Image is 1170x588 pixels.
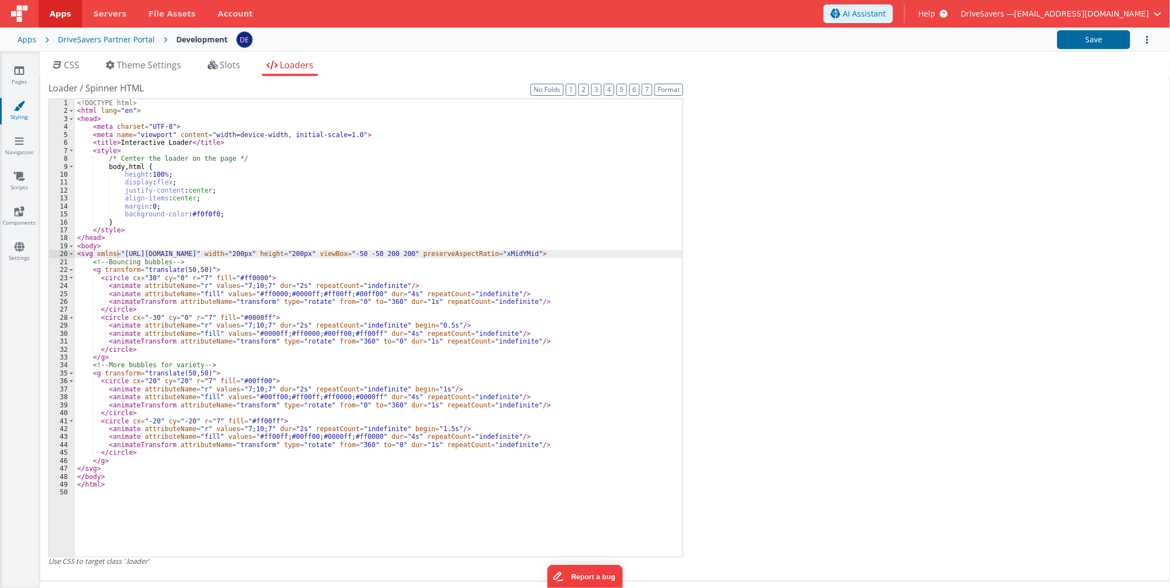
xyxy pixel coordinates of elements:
span: Slots [220,59,240,71]
div: 4 [49,123,75,130]
button: 3 [591,84,602,96]
div: 12 [49,187,75,194]
div: 24 [49,282,75,290]
div: 33 [49,353,75,361]
div: 25 [49,290,75,298]
span: DriveSavers — [961,8,1014,19]
div: 10 [49,171,75,178]
div: 29 [49,322,75,329]
div: 37 [49,385,75,393]
div: 14 [49,203,75,210]
div: 46 [49,457,75,465]
div: 9 [49,163,75,171]
button: AI Assistant [824,4,893,23]
div: 40 [49,409,75,417]
button: 1 [566,84,576,96]
span: Theme Settings [117,59,181,71]
span: File Assets [149,8,196,19]
div: 41 [49,417,75,425]
div: Development [176,34,227,45]
div: 20 [49,250,75,258]
button: Save [1057,30,1130,49]
span: Servers [93,8,126,19]
div: 26 [49,298,75,306]
div: 7 [49,147,75,155]
button: DriveSavers — [EMAIL_ADDRESS][DOMAIN_NAME] [961,8,1161,19]
button: 4 [604,84,614,96]
span: CSS [64,59,79,71]
div: 6 [49,139,75,146]
div: DriveSavers Partner Portal [58,34,155,45]
span: Help [918,8,935,19]
iframe: Marker.io feedback button [548,565,623,588]
div: 16 [49,219,75,226]
div: 38 [49,393,75,401]
div: 8 [49,155,75,162]
div: 49 [49,481,75,488]
span: Loaders [280,59,313,71]
div: 27 [49,306,75,313]
div: 44 [49,441,75,449]
div: 13 [49,194,75,202]
div: 22 [49,266,75,274]
div: 47 [49,465,75,472]
div: 21 [49,258,75,266]
span: Loader / Spinner HTML [48,81,144,95]
button: 2 [578,84,589,96]
button: 5 [616,84,627,96]
div: 11 [49,178,75,186]
div: 31 [49,337,75,345]
div: 32 [49,346,75,353]
div: 39 [49,401,75,409]
div: 30 [49,330,75,337]
div: 1 [49,99,75,107]
div: 45 [49,449,75,456]
div: 3 [49,115,75,123]
button: Options [1130,29,1152,51]
img: c1374c675423fc74691aaade354d0b4b [237,32,252,47]
button: 7 [642,84,652,96]
div: 35 [49,369,75,377]
div: 36 [49,377,75,385]
div: 19 [49,242,75,250]
button: Format [654,84,683,96]
div: 23 [49,274,75,282]
div: 17 [49,226,75,234]
div: 48 [49,473,75,481]
div: 5 [49,131,75,139]
button: 6 [629,84,640,96]
span: Apps [50,8,71,19]
div: Use CSS to target class '.loader' [48,556,683,567]
div: 18 [49,234,75,242]
div: 42 [49,425,75,433]
div: Apps [18,34,36,45]
span: AI Assistant [843,8,886,19]
div: 28 [49,314,75,322]
div: 50 [49,488,75,496]
button: No Folds [530,84,564,96]
div: 2 [49,107,75,115]
div: 34 [49,361,75,369]
div: 43 [49,433,75,440]
span: [EMAIL_ADDRESS][DOMAIN_NAME] [1014,8,1149,19]
div: 15 [49,210,75,218]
